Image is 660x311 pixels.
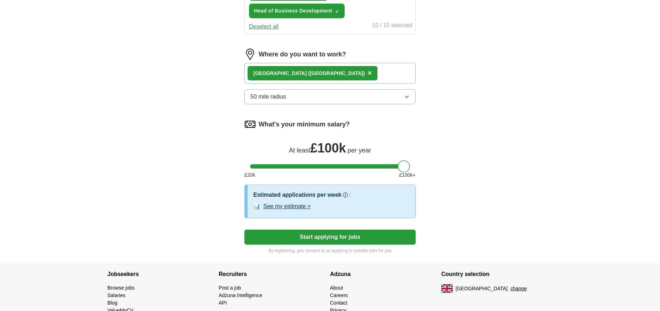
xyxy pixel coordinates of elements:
a: API [219,300,227,306]
button: Head of Business Development✓ [249,4,345,18]
button: 50 mile radius [244,89,416,104]
span: [GEOGRAPHIC_DATA] [456,285,508,292]
a: About [330,285,343,291]
a: Adzuna Intelligence [219,292,262,298]
h3: : [349,191,351,199]
img: location.png [244,49,256,60]
strong: [GEOGRAPHIC_DATA] [253,70,307,76]
span: × [367,69,372,77]
span: 50 mile radius [250,92,286,101]
a: Contact [330,300,347,306]
label: Where do you want to work? [259,50,346,59]
button: Deselect all [249,22,279,31]
button: × [367,68,372,79]
img: UK flag [441,284,453,293]
span: ([GEOGRAPHIC_DATA]) [308,70,365,76]
button: See my estimate > [263,202,311,211]
a: Careers [330,292,348,298]
button: change [511,285,527,292]
span: ✓ [335,9,339,14]
button: Start applying for jobs [244,230,416,245]
h3: Estimated applications per week [253,191,341,199]
div: 10 / 10 selected [372,21,412,31]
span: Head of Business Development [254,7,332,15]
a: Browse jobs [107,285,134,291]
span: 📊 [253,202,260,211]
span: £ 100k [310,141,346,155]
a: Post a job [219,285,241,291]
a: Salaries [107,292,126,298]
span: £ 20 k [244,171,255,179]
label: What's your minimum salary? [259,120,350,129]
span: At least [289,147,310,154]
h4: Country selection [441,264,553,284]
span: per year [347,147,371,154]
a: Blog [107,300,117,306]
p: By registering, you consent to us applying to suitable jobs for you [244,247,416,254]
img: salary.png [244,119,256,130]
